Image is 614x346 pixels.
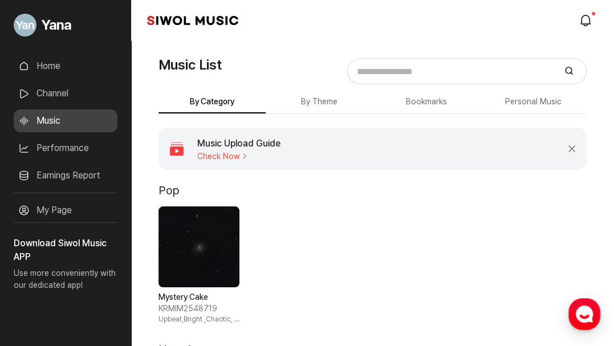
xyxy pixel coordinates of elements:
[158,292,239,303] strong: Mystery Cake
[169,268,197,278] span: Settings
[566,143,578,154] button: Close Banner
[351,63,555,80] input: Search for music
[95,269,128,278] span: Messages
[158,128,557,170] a: Music Upload Guide Check Now
[41,15,71,35] span: Yana
[147,251,219,280] a: Settings
[479,91,587,113] button: Personal Music
[14,164,117,187] a: Earnings Report
[158,303,239,315] span: KRMIM2548719
[373,91,480,113] button: Bookmarks
[158,315,239,324] span: Upbeat,Bright , Chaotic, Excited
[158,55,222,75] h1: Music List
[14,137,117,160] a: Performance
[158,184,180,197] h2: Pop
[158,206,239,324] div: 1 / 1
[575,9,598,32] a: modal.notifications
[14,55,117,78] a: Home
[14,9,117,41] a: Go to My Profile
[266,91,373,113] button: By Theme
[158,91,266,113] button: By Category
[14,264,117,300] p: Use more conveniently with our dedicated app!
[14,82,117,105] a: Channel
[168,140,186,158] img: 아이콘
[14,109,117,132] a: Music
[29,268,49,278] span: Home
[197,137,280,150] h4: Music Upload Guide
[3,251,75,280] a: Home
[197,152,280,161] span: Check Now
[14,237,117,264] h3: Download Siwol Music APP
[75,251,147,280] a: Messages
[14,199,117,222] a: My Page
